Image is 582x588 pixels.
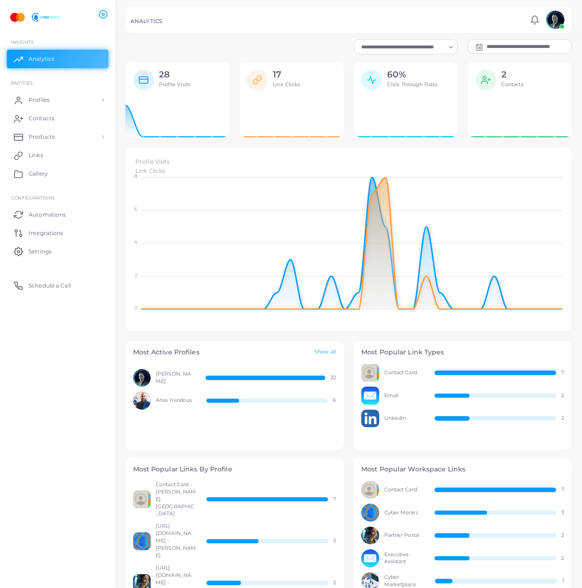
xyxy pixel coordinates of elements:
[358,42,446,52] input: Search for option
[156,370,195,385] span: [PERSON_NAME]
[361,481,379,499] img: avatar
[7,91,108,109] a: Profiles
[361,410,379,428] img: avatar
[29,211,66,219] span: Automations
[7,109,108,128] a: Contacts
[134,305,137,312] tspan: 0
[273,81,300,88] span: Link Clicks
[29,282,71,290] span: Schedule a Call
[133,532,151,550] img: avatar
[561,392,564,400] span: 2
[333,397,336,404] span: 6
[384,532,425,539] span: Partner Portal
[7,276,108,294] a: Schedule a Call
[134,239,138,246] tspan: 4
[134,206,137,212] tspan: 6
[333,537,336,545] span: 3
[7,50,108,68] a: Analytics
[7,242,108,260] a: Settings
[135,158,170,165] span: Profile Visits
[543,11,567,29] a: avatar
[29,96,50,104] span: Profiles
[133,348,200,356] h4: Most Active Profiles
[384,551,425,566] span: Executive Assistant
[546,11,564,29] img: avatar
[7,146,108,165] a: Links
[7,128,108,146] a: Products
[384,392,425,400] span: Email
[361,549,379,567] img: avatar
[314,348,336,356] a: Show all
[7,165,108,183] a: Gallery
[7,223,108,242] a: Integrations
[273,70,300,80] h2: 17
[387,70,437,80] h2: 60%
[561,369,564,376] span: 7
[384,415,425,422] span: Linkedin
[361,387,379,405] img: avatar
[133,369,151,387] img: avatar
[156,523,196,559] span: [URL][DOMAIN_NAME] - [PERSON_NAME]
[29,55,54,63] span: Analytics
[561,415,564,422] span: 2
[29,247,52,256] span: Settings
[7,205,108,223] a: Automations
[156,481,196,518] span: Contact Card - [PERSON_NAME][GEOGRAPHIC_DATA]
[361,527,379,545] img: avatar
[361,465,564,473] h4: Most Popular Workspace Links
[133,465,336,473] h4: Most Popular Links By Profile
[29,133,55,141] span: Products
[561,532,564,539] span: 2
[29,229,63,237] span: Integrations
[384,509,425,517] span: Cyber Monks
[384,369,425,376] span: Contact Card
[133,392,151,410] img: avatar
[361,348,564,356] h4: Most Popular Link Types
[561,555,564,562] span: 2
[159,81,191,88] span: Profile Visits
[330,374,336,382] span: 22
[501,81,523,88] span: Contacts
[387,81,437,88] span: Click Through Ratio
[361,504,379,522] img: avatar
[29,170,48,178] span: Gallery
[133,490,151,508] img: avatar
[354,39,458,54] div: Search for option
[561,486,564,494] span: 7
[562,577,564,585] span: 1
[135,272,137,278] tspan: 2
[11,195,55,200] span: Configurations
[501,70,523,80] h2: 2
[561,509,564,517] span: 3
[11,39,34,45] span: INSIGHTS
[130,18,162,24] h5: ANALYTICS
[384,486,425,494] span: Contact Card
[134,173,137,180] tspan: 8
[333,496,336,503] span: 7
[159,70,191,80] h2: 28
[29,114,54,123] span: Contacts
[333,579,336,587] span: 2
[156,397,196,404] span: Anas Handous
[8,9,59,26] img: logo
[29,151,43,159] span: Links
[11,80,33,86] span: ENTITIES
[135,167,165,174] span: Link Clicks
[361,364,379,382] img: avatar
